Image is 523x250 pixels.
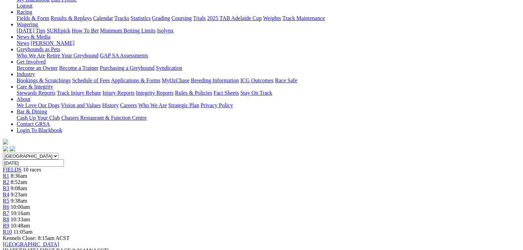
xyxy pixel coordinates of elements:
[17,102,520,109] div: About
[175,90,212,96] a: Rules & Policies
[3,179,9,185] a: R2
[3,235,69,241] span: Kennels Close: 8:15am ACST
[17,28,520,34] div: Wagering
[3,146,8,151] img: facebook.svg
[114,15,129,21] a: Tracks
[17,90,520,96] div: Care & Integrity
[17,65,520,71] div: Get Involved
[100,28,156,34] a: Minimum Betting Limits
[11,173,27,179] span: 8:36am
[17,53,45,58] a: Who We Are
[17,115,520,121] div: Bar & Dining
[240,77,273,83] a: ICG Outcomes
[3,173,9,179] a: R1
[263,15,281,21] a: Weights
[17,115,60,121] a: Cash Up Your Club
[17,40,520,46] div: News & Media
[61,102,101,108] a: Vision and Values
[17,121,50,127] a: Contact GRSA
[13,229,32,235] span: 11:05am
[11,198,27,204] span: 9:38am
[207,15,262,21] a: 2025 TAB Adelaide Cup
[3,198,9,204] a: R5
[11,179,27,185] span: 8:52am
[3,216,9,222] a: R8
[3,185,9,191] span: R3
[3,223,9,229] a: R9
[47,28,70,34] a: SUREpick
[17,28,45,34] a: [DATE] Tips
[11,185,27,191] span: 9:08am
[120,102,137,108] a: Careers
[17,53,520,59] div: Greyhounds as Pets
[17,77,71,83] a: Bookings & Scratchings
[168,102,199,108] a: Strategic Plan
[17,65,58,71] a: Become an Owner
[50,15,92,21] a: Results & Replays
[17,102,59,108] a: We Love Our Dogs
[3,159,64,167] input: Select date
[100,65,155,71] a: Purchasing a Greyhound
[17,84,53,90] a: Care & Integrity
[100,53,148,58] a: GAP SA Assessments
[47,53,99,58] a: Retire Your Greyhound
[102,102,119,108] a: History
[17,9,32,15] a: Racing
[10,146,15,151] img: twitter.svg
[17,90,55,96] a: Stewards Reports
[162,77,189,83] a: MyOzChase
[61,115,147,121] a: Chasers Restaurant & Function Centre
[152,15,170,21] a: Grading
[156,65,182,71] a: Syndication
[3,139,8,145] img: logo-grsa-white.png
[191,77,239,83] a: Breeding Information
[72,77,110,83] a: Schedule of Fees
[17,3,32,9] a: Logout
[102,90,134,96] a: Injury Reports
[11,216,30,222] span: 10:33am
[11,210,30,216] span: 10:16am
[17,40,29,46] a: News
[200,102,233,108] a: Privacy Policy
[17,15,49,21] a: Fields & Form
[3,192,9,197] a: R4
[138,102,167,108] a: Who We Are
[111,77,160,83] a: Applications & Forms
[17,77,520,84] div: Industry
[11,223,30,229] span: 10:48am
[157,28,174,34] a: Isolynx
[93,15,113,21] a: Calendar
[17,71,35,77] a: Industry
[3,204,9,210] a: R6
[136,90,174,96] a: Integrity Reports
[3,167,21,173] a: FIELDS
[17,109,47,114] a: Bar & Dining
[72,28,99,34] a: How To Bet
[11,192,27,197] span: 9:23am
[17,15,520,21] div: Racing
[3,241,59,247] a: [GEOGRAPHIC_DATA]
[3,210,9,216] a: R7
[59,65,99,71] a: Become a Trainer
[171,15,192,21] a: Coursing
[240,90,272,96] a: Stay On Track
[17,127,62,133] a: Login To Blackbook
[17,59,46,65] a: Get Involved
[214,90,239,96] a: Fact Sheets
[57,90,101,96] a: Track Injury Rebate
[17,96,30,102] a: About
[11,204,30,210] span: 10:00am
[275,77,297,83] a: Race Safe
[3,229,12,235] a: R10
[282,15,325,21] a: Track Maintenance
[30,40,74,46] a: [PERSON_NAME]
[131,15,151,21] a: Statistics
